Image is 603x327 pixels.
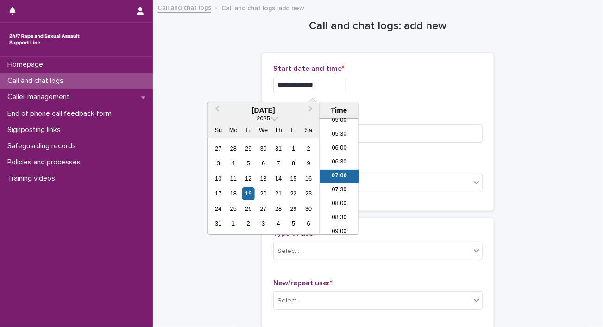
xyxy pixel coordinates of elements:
li: 05:00 [320,114,359,128]
div: We [257,124,270,136]
div: Choose Thursday, August 28th, 2025 [272,202,285,215]
div: Choose Tuesday, August 26th, 2025 [242,202,255,215]
div: Choose Sunday, August 24th, 2025 [212,202,225,215]
li: 08:00 [320,197,359,211]
div: Su [212,124,225,136]
div: Choose Wednesday, August 20th, 2025 [257,187,270,200]
li: 06:00 [320,142,359,156]
div: month 2025-08 [211,141,316,231]
div: Select... [277,246,301,256]
a: Call and chat logs [157,2,211,13]
div: Time [322,106,356,114]
p: Policies and processes [4,158,88,167]
div: Choose Sunday, August 31st, 2025 [212,217,225,230]
span: Type of user [273,230,318,237]
div: Choose Friday, August 22nd, 2025 [287,187,300,200]
p: Training videos [4,174,63,183]
div: Choose Monday, August 4th, 2025 [227,157,239,170]
div: Choose Saturday, August 23rd, 2025 [302,187,315,200]
li: 06:30 [320,156,359,170]
p: Homepage [4,60,50,69]
div: Choose Saturday, August 30th, 2025 [302,202,315,215]
div: Choose Thursday, August 21st, 2025 [272,187,285,200]
div: Choose Saturday, August 2nd, 2025 [302,142,315,155]
div: Choose Saturday, September 6th, 2025 [302,217,315,230]
li: 07:00 [320,170,359,183]
button: Previous Month [209,103,224,118]
div: Th [272,124,285,136]
button: Next Month [304,103,319,118]
p: Call and chat logs [4,76,71,85]
div: Choose Sunday, August 3rd, 2025 [212,157,225,170]
div: Choose Wednesday, July 30th, 2025 [257,142,270,155]
p: Caller management [4,93,77,101]
div: Choose Monday, July 28th, 2025 [227,142,239,155]
div: Choose Friday, August 29th, 2025 [287,202,300,215]
div: Choose Wednesday, September 3rd, 2025 [257,217,270,230]
div: Choose Wednesday, August 27th, 2025 [257,202,270,215]
div: Choose Friday, September 5th, 2025 [287,217,300,230]
li: 08:30 [320,211,359,225]
div: Choose Thursday, July 31st, 2025 [272,142,285,155]
div: Choose Friday, August 1st, 2025 [287,142,300,155]
div: Choose Tuesday, August 12th, 2025 [242,172,255,185]
div: Choose Saturday, August 9th, 2025 [302,157,315,170]
li: 09:00 [320,225,359,239]
p: End of phone call feedback form [4,109,119,118]
span: New/repeat user [273,279,332,287]
div: Choose Sunday, August 10th, 2025 [212,172,225,185]
div: Choose Thursday, September 4th, 2025 [272,217,285,230]
div: Choose Saturday, August 16th, 2025 [302,172,315,185]
div: Mo [227,124,239,136]
div: Choose Friday, August 15th, 2025 [287,172,300,185]
div: Choose Tuesday, September 2nd, 2025 [242,217,255,230]
li: 07:30 [320,183,359,197]
div: Choose Monday, September 1st, 2025 [227,217,239,230]
h1: Call and chat logs: add new [262,19,494,33]
p: Safeguarding records [4,142,83,151]
p: Signposting links [4,126,68,134]
div: Choose Monday, August 11th, 2025 [227,172,239,185]
div: Choose Friday, August 8th, 2025 [287,157,300,170]
img: rhQMoQhaT3yELyF149Cw [7,30,82,49]
div: Choose Monday, August 18th, 2025 [227,187,239,200]
span: Start date and time [273,65,344,72]
div: Select... [277,296,301,306]
div: Sa [302,124,315,136]
div: Choose Thursday, August 7th, 2025 [272,157,285,170]
li: 05:30 [320,128,359,142]
p: Call and chat logs: add new [221,2,304,13]
div: Choose Tuesday, August 5th, 2025 [242,157,255,170]
div: Choose Sunday, August 17th, 2025 [212,187,225,200]
div: Choose Monday, August 25th, 2025 [227,202,239,215]
span: 2025 [257,115,270,122]
div: Choose Thursday, August 14th, 2025 [272,172,285,185]
div: Choose Tuesday, July 29th, 2025 [242,142,255,155]
div: Fr [287,124,300,136]
div: [DATE] [208,106,319,114]
div: Choose Sunday, July 27th, 2025 [212,142,225,155]
div: Choose Wednesday, August 13th, 2025 [257,172,270,185]
div: Choose Tuesday, August 19th, 2025 [242,187,255,200]
div: Tu [242,124,255,136]
div: Choose Wednesday, August 6th, 2025 [257,157,270,170]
